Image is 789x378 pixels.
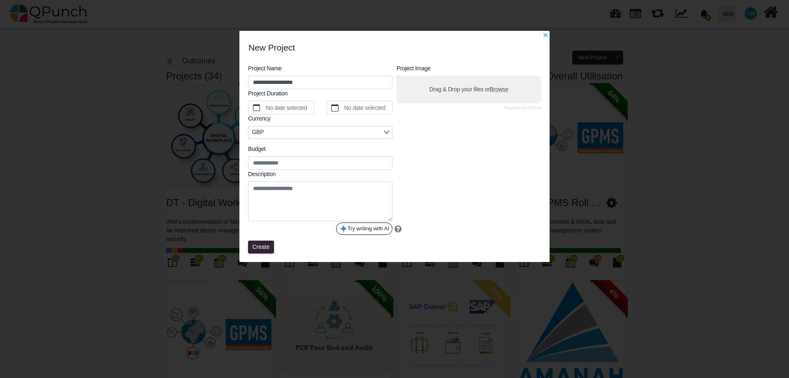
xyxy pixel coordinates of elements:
svg: calendar [331,104,339,111]
label: Currency [248,114,271,123]
label: No date selected [265,101,314,114]
label: Project Name [248,64,281,73]
img: google-gemini-icon.8b74464.png [339,225,348,233]
div: Search for option [248,126,392,139]
label: Budget [248,145,266,153]
label: Drag & Drop your files or [426,82,511,97]
button: Create [248,241,274,254]
svg: x [543,32,548,38]
label: Description [248,170,276,179]
label: Project Duration [248,89,288,98]
input: Search for option [267,128,382,137]
span: Create [253,243,270,250]
a: Powered by PQINA [504,106,541,110]
span: GBP [250,128,266,137]
a: Help [394,227,401,233]
button: calendar [327,101,343,114]
h4: New Project [248,42,492,53]
span: Browse [490,86,508,93]
button: Try writing with AI [336,223,392,235]
label: Project Image [397,64,431,73]
label: No date selected [343,101,392,114]
button: calendar [248,101,265,114]
svg: calendar [253,104,260,111]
